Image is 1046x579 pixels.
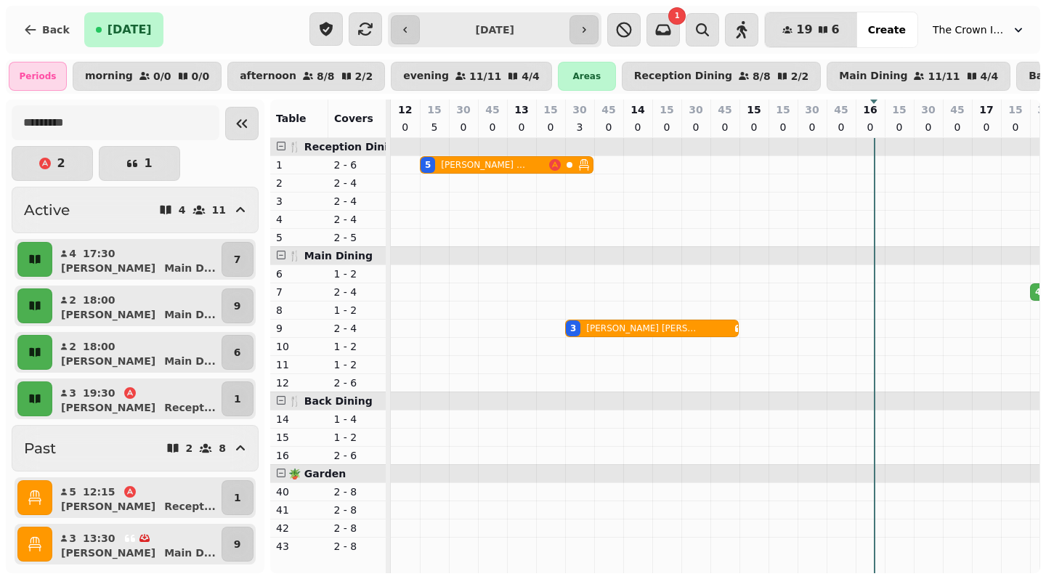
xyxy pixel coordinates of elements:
button: 9 [222,288,254,323]
p: 0 [603,120,615,134]
p: evening [403,70,449,82]
p: 0 [748,120,760,134]
p: 1 - 2 [334,430,381,445]
p: [PERSON_NAME] Service [441,159,525,171]
p: 40 [276,485,323,499]
p: 1 [234,490,241,505]
span: [DATE] [108,24,152,36]
div: 4 [1035,286,1041,298]
button: Main Dining11/114/4 [827,62,1010,91]
p: 5 [276,230,323,245]
p: [PERSON_NAME] [PERSON_NAME] [586,323,698,334]
button: evening11/114/4 [391,62,552,91]
p: 2 - 4 [334,321,381,336]
p: 3 [68,531,77,546]
p: 0 [400,120,411,134]
span: 🍴 Main Dining [288,250,373,262]
p: 17 [979,102,993,117]
button: 512:15[PERSON_NAME]Recept... [55,480,219,515]
p: [PERSON_NAME] [61,499,155,514]
p: 15 [776,102,790,117]
p: 14 [276,412,323,426]
p: 0 [516,120,527,134]
button: 2 [12,146,93,181]
button: morning0/00/0 [73,62,222,91]
p: 1 - 2 [334,267,381,281]
button: 218:00[PERSON_NAME]Main D... [55,288,219,323]
span: 19 [796,24,812,36]
p: [PERSON_NAME] [61,354,155,368]
p: Main D ... [164,546,216,560]
p: 12 [276,376,323,390]
span: 6 [832,24,840,36]
p: [PERSON_NAME] [61,400,155,415]
p: 6 [276,267,323,281]
button: Back [12,12,81,47]
p: 41 [276,503,323,517]
p: 4 / 4 [522,71,540,81]
p: 30 [456,102,470,117]
button: 1 [222,480,254,515]
p: 0 [952,120,963,134]
p: 11 / 11 [928,71,960,81]
p: 0 / 0 [153,71,171,81]
span: 🍴 Reception Dining [288,141,402,153]
p: 15 [747,102,761,117]
p: 18:00 [83,339,115,354]
p: 2 - 8 [334,539,381,554]
p: afternoon [240,70,296,82]
p: 2 [186,443,193,453]
span: 🍴 Back Dining [288,395,373,407]
p: 2 - 6 [334,158,381,172]
p: 16 [863,102,877,117]
button: 218:00[PERSON_NAME]Main D... [55,335,219,370]
p: 2 - 6 [334,448,381,463]
p: 14 [631,102,644,117]
button: 9 [222,527,254,562]
p: 0 [923,120,934,134]
button: 196 [765,12,856,47]
p: 0 [777,120,789,134]
span: 1 [675,12,680,20]
p: 2 - 6 [334,376,381,390]
h2: Active [24,200,70,220]
p: 6 [234,345,241,360]
div: Periods [9,62,67,91]
p: 2 / 2 [791,71,809,81]
p: 9 [234,299,241,313]
span: Create [868,25,906,35]
button: 7 [222,242,254,277]
p: 30 [805,102,819,117]
div: Areas [558,62,616,91]
p: 0 [1010,120,1021,134]
p: 11 [212,205,226,215]
p: Main Dining [839,70,907,82]
p: 2 / 2 [355,71,373,81]
p: 8 / 8 [753,71,771,81]
p: 4 [68,246,77,261]
p: 2 [276,176,323,190]
p: 2 - 4 [334,285,381,299]
p: 18:00 [83,293,115,307]
p: 16 [276,448,323,463]
p: 1 [234,392,241,406]
p: 0 [545,120,556,134]
button: afternoon8/82/2 [227,62,385,91]
span: Table [276,113,307,124]
p: Main D ... [164,307,216,322]
p: 45 [485,102,499,117]
p: 2 [68,293,77,307]
p: 1 [276,158,323,172]
p: 0 [835,120,847,134]
p: 12:15 [83,485,115,499]
p: 15 [1008,102,1022,117]
p: 0 [806,120,818,134]
p: 30 [689,102,702,117]
span: Back [42,25,70,35]
p: 2 [68,339,77,354]
p: 0 [690,120,702,134]
p: 2 - 8 [334,485,381,499]
p: 11 / 11 [469,71,501,81]
p: 1 - 2 [334,357,381,372]
p: Recept ... [164,499,216,514]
